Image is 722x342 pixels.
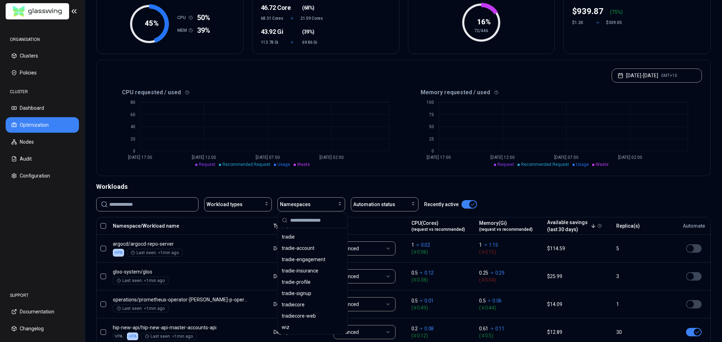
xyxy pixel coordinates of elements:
div: Workloads [96,182,711,192]
span: Workload types [207,201,243,208]
img: GlassWing [10,3,65,20]
tspan: [DATE] 02:00 [618,155,642,160]
tspan: 16 % [477,18,491,26]
tspan: 100 [426,100,434,105]
p: 0.11 [495,325,504,332]
div: HPA is enabled on both CPU and Memory, this workload cannot be optimised. [127,332,138,340]
div: Last seen: <1min ago [117,306,165,311]
tspan: 50 [429,124,434,129]
p: gloo [113,268,248,275]
p: 1 [411,241,414,248]
tspan: 0 [431,149,434,154]
div: $309.05 [606,20,623,25]
p: 0.01 [424,297,434,304]
p: prometheus-operator-kube-p-operator [113,296,248,303]
span: wiz [282,324,289,331]
p: 939.87 [577,6,604,17]
tspan: [DATE] 02:00 [319,155,344,160]
p: 0.25 [479,269,488,276]
button: Dashboard [6,100,79,116]
tspan: 60 [130,112,135,117]
span: ( 0.12 ) [411,332,473,339]
label: Recently active [424,202,459,207]
span: Recommended Request [521,162,569,167]
button: Audit [6,151,79,167]
tspan: 0 [133,149,135,154]
button: Type [274,219,284,233]
button: Changelog [6,321,79,336]
button: Replica(s) [616,219,640,233]
tspan: 75 [429,112,434,117]
div: Deployment [274,301,302,308]
p: 0.12 [424,269,434,276]
span: ( 0.44 ) [479,304,541,311]
span: 68% [304,4,313,11]
span: Automation status [353,201,395,208]
p: 0.2 [411,325,418,332]
h1: MEM [177,28,189,33]
p: hip-new-api-master-accounts-api [113,324,248,331]
span: supo [282,222,293,229]
button: Namespaces [277,197,345,211]
p: 0.02 [421,241,430,248]
div: ( %) [610,8,623,16]
div: VPA [113,332,124,340]
div: Deployment [274,245,302,252]
p: argocd-repo-server [113,240,248,247]
p: 0.5 [479,297,485,304]
h1: CPU [177,15,189,20]
div: 43.92 Gi [261,27,282,37]
button: Memory(Gi)(request vs recommended) [479,219,533,233]
span: 113.78 Gi [261,40,282,45]
span: tradiecore [282,301,305,308]
span: tradie-account [282,245,314,252]
span: tradie-engagement [282,256,325,263]
tspan: [DATE] 07:00 [554,155,579,160]
tspan: [DATE] 07:00 [256,155,280,160]
span: Request [497,162,514,167]
div: Memory requested / used [404,88,702,97]
tspan: 45 % [145,19,159,28]
span: ( 0.04 ) [479,276,541,283]
tspan: 80 [130,100,135,105]
div: CPU(Cores) [411,220,465,232]
button: Configuration [6,168,79,184]
button: Workload types [204,197,272,211]
span: 68.31 Cores [261,16,283,21]
span: ( ) [302,28,314,35]
p: 1.15 [489,241,498,248]
p: 0.5 [411,297,418,304]
span: tradie-profile [282,278,311,286]
div: 1 [616,301,670,308]
button: Optimization [6,117,79,133]
div: CPU requested / used [105,88,404,97]
tspan: [DATE] 12:00 [490,155,515,160]
span: 21.59 Cores [300,16,323,21]
span: ( 0.49 ) [411,304,473,311]
div: $12.89 [547,329,610,336]
span: 69.86 Gi [302,40,323,45]
p: 0.08 [424,325,434,332]
div: $ [572,6,604,17]
span: Request [199,162,215,167]
p: 0.06 [492,297,502,304]
div: Memory(Gi) [479,220,533,232]
span: tradie-signup [282,290,311,297]
button: CPU(Cores)(request vs recommended) [411,219,465,233]
p: 0.29 [495,269,504,276]
button: This workload cannot be automated, because HPA is applied or managed by Gitops. [686,328,702,336]
span: (request vs recommended) [479,227,533,232]
div: 5 [616,245,670,252]
div: 46.72 Core [261,3,282,13]
p: 0.5 [411,269,418,276]
button: [DATE]-[DATE]GMT+10 [612,68,702,83]
tspan: [DATE] 17:00 [128,155,152,160]
div: CLUSTER [6,85,79,99]
span: 39% [197,25,210,35]
button: Documentation [6,304,79,319]
div: Last seen: <1min ago [145,334,193,339]
span: ( 0.98 ) [411,248,473,256]
div: Last seen: <1min ago [117,278,165,283]
span: tradie-insurance [282,267,318,274]
p: 0.61 [479,325,488,332]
